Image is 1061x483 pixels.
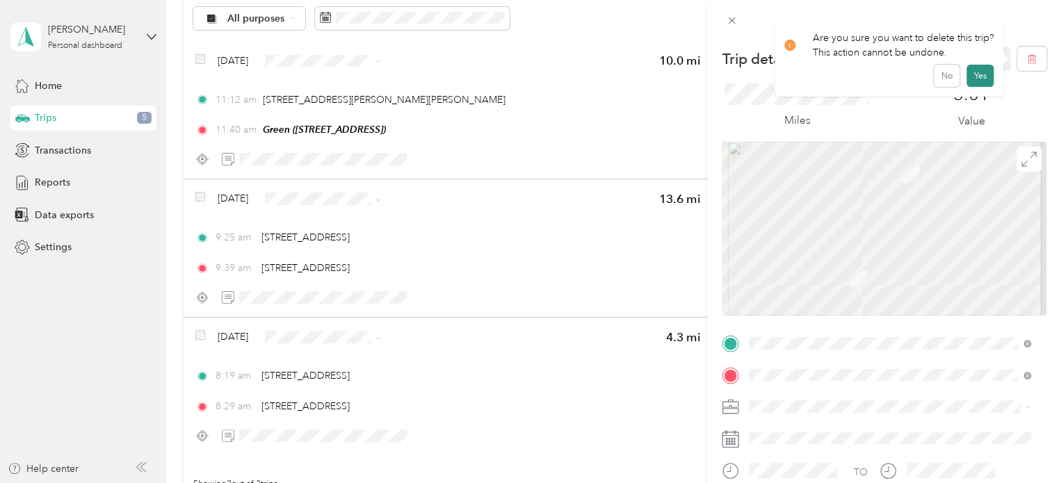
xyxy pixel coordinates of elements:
button: Yes [966,65,994,87]
iframe: Everlance-gr Chat Button Frame [983,405,1061,483]
p: Value [958,113,985,130]
button: No [934,65,959,87]
div: Are you sure you want to delete this trip? This action cannot be undone. [784,31,994,60]
p: Miles [784,112,810,129]
p: Trip details [722,49,793,69]
div: TO [854,465,868,480]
